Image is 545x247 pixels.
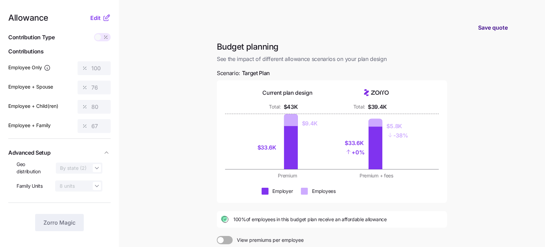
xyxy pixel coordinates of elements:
div: Total: [353,103,365,110]
div: Advanced Setup [8,161,111,197]
span: Geo distribution [17,161,50,175]
div: + 0% [345,147,365,157]
span: Zorro Magic [43,218,75,227]
button: Advanced Setup [8,144,111,161]
div: $39.4K [368,103,387,111]
span: Allowance [8,14,48,22]
div: Employer [273,188,293,195]
span: Advanced Setup [8,148,51,157]
span: 100% of employees in this budget plan receive an affordable allowance [233,216,387,223]
div: $9.4K [302,119,317,128]
div: $43K [284,103,298,111]
div: Total: [269,103,281,110]
label: Employee + Child(ren) [8,102,58,110]
div: Premium [247,172,328,179]
span: Upgrade [3,8,20,13]
button: Zorro Magic [35,214,84,231]
h1: Budget planning [217,41,447,52]
button: Edit [90,14,102,22]
div: $33.6K [345,139,365,147]
div: Premium + fees [336,172,417,179]
span: Contributions [8,47,111,56]
label: Employee + Family [8,122,51,129]
span: View premiums per employee [233,236,304,244]
div: $5.8K [387,122,408,131]
div: Employees [312,188,335,195]
label: Employee + Spouse [8,83,53,91]
span: Scenario: [217,69,270,78]
span: Family Units [17,183,43,189]
span: See the impact of different allowance scenarios on your plan design [217,55,447,63]
label: Employee Only [8,64,51,71]
span: Save quote [478,23,508,32]
div: - 38% [387,131,408,140]
span: Target Plan [242,69,270,78]
span: Contribution Type [8,33,55,42]
button: Save quote [473,18,513,37]
div: $33.6K [258,143,280,152]
div: Current plan design [263,89,313,97]
span: Edit [90,14,101,22]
